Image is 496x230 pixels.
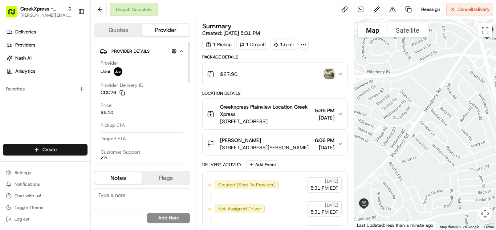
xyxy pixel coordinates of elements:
[371,122,385,136] div: 3
[365,168,378,181] div: 4
[202,162,242,168] div: Delivery Activity
[220,103,312,118] span: Greekxpress Plainview Location Greek Xpress
[446,3,493,16] button: CancelDelivery
[15,216,29,222] span: Log out
[3,83,88,95] div: Favorites
[3,214,88,224] button: Log out
[418,3,443,16] button: Reassign
[101,60,118,66] span: Provider
[202,29,260,37] span: Created:
[484,225,494,229] a: Terms
[202,90,348,96] div: Location Details
[315,107,334,114] span: 5:36 PM
[101,136,126,142] span: Dropoff ETA
[271,40,297,50] div: 1.5 mi
[94,172,142,184] button: Notes
[325,178,338,184] span: [DATE]
[3,191,88,201] button: Chat with us!
[142,172,190,184] button: Flags
[3,52,90,64] a: Nash AI
[356,220,380,230] img: Google
[15,29,36,35] span: Deliveries
[387,23,428,37] button: Show satellite imagery
[42,146,57,153] span: Create
[101,102,111,109] span: Price
[101,82,143,89] span: Provider Delivery ID
[220,118,312,125] span: [STREET_ADDRESS]
[20,12,72,18] button: [PERSON_NAME][EMAIL_ADDRESS][DOMAIN_NAME]
[358,23,387,37] button: Show street map
[478,23,492,37] button: Toggle fullscreen view
[3,3,75,20] button: GreekXpress - Plainview[PERSON_NAME][EMAIL_ADDRESS][DOMAIN_NAME]
[315,137,334,144] span: 6:06 PM
[370,121,384,135] div: 1
[315,114,334,121] span: [DATE]
[3,65,90,77] a: Analytics
[15,55,32,61] span: Nash AI
[236,40,269,50] div: 1 Dropoff
[15,193,41,199] span: Chat with us!
[315,144,334,151] span: [DATE]
[246,160,279,169] button: Add Event
[94,24,142,36] button: Quotes
[111,48,150,54] span: Provider Details
[3,202,88,213] button: Toggle Theme
[20,5,64,12] button: GreekXpress - Plainview
[354,221,436,230] div: Last Updated: less than a minute ago
[100,45,184,57] button: Provider Details
[101,149,141,156] span: Customer Support
[354,203,368,217] div: 5
[458,6,490,13] span: Cancel Delivery
[220,70,237,78] span: $27.90
[114,67,122,76] img: uber-new-logo.jpeg
[142,24,190,36] button: Provider
[3,26,90,38] a: Deliveries
[310,185,338,191] span: 5:31 PM EDT
[101,109,113,116] span: $5.10
[356,220,380,230] a: Open this area in Google Maps (opens a new window)
[421,6,440,13] span: Reassign
[218,206,261,212] span: Not Assigned Driver
[325,202,338,208] span: [DATE]
[440,71,454,85] div: 8
[3,39,90,51] a: Providers
[15,42,35,48] span: Providers
[440,225,479,229] span: Map data ©2025 Google
[101,122,125,129] span: Pickup ETA
[220,137,261,144] span: [PERSON_NAME]
[203,62,347,86] button: $27.90photo_proof_of_delivery image
[355,203,369,217] div: 6
[202,54,348,60] div: Package Details
[370,122,384,136] div: 2
[3,168,88,178] button: Settings
[203,132,347,156] button: [PERSON_NAME][STREET_ADDRESS][PERSON_NAME]6:06 PM[DATE]
[218,182,276,188] span: Created (Sent To Provider)
[15,181,40,187] span: Notifications
[223,30,260,36] span: [DATE] 5:31 PM
[15,68,35,74] span: Analytics
[3,144,88,156] button: Create
[15,170,31,175] span: Settings
[220,144,309,151] span: [STREET_ADDRESS][PERSON_NAME]
[203,99,347,129] button: Greekxpress Plainview Location Greek Xpress[STREET_ADDRESS]5:36 PM[DATE]
[481,31,495,45] div: 9
[478,206,492,221] button: Map camera controls
[202,23,232,29] h3: Summary
[310,209,338,215] span: 5:31 PM EDT
[202,40,235,50] div: 1 Pickup
[15,205,44,210] span: Toggle Theme
[3,179,88,189] button: Notifications
[101,89,125,96] button: CCC76
[355,178,369,191] div: 7
[324,69,334,79] img: photo_proof_of_delivery image
[101,68,111,75] span: Uber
